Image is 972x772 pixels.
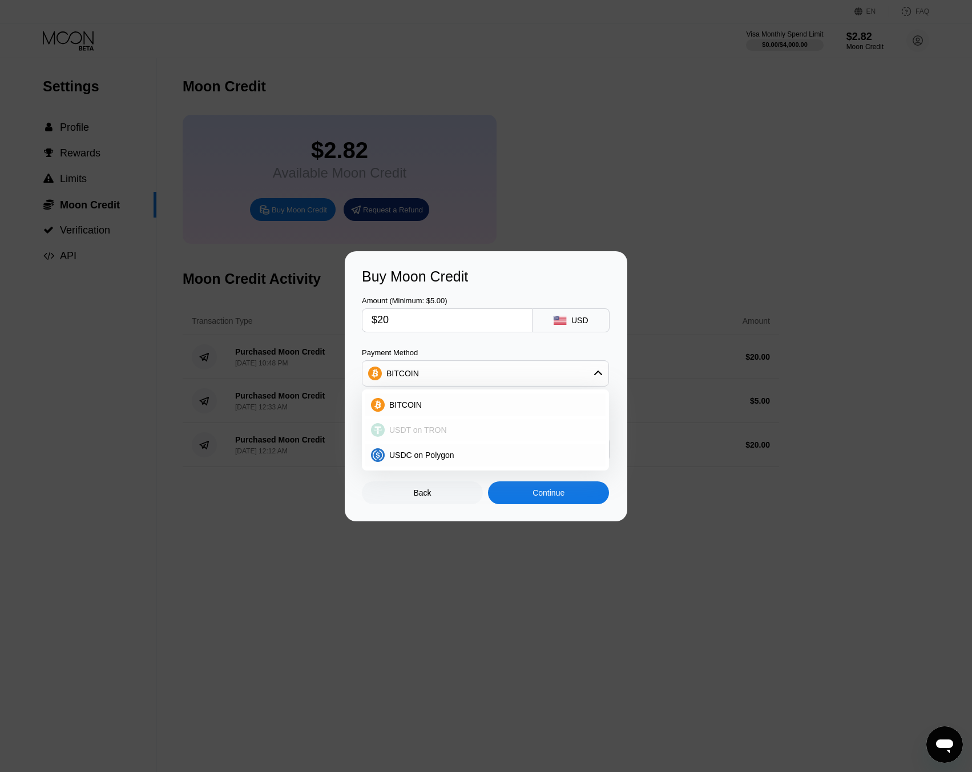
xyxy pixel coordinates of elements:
[571,316,588,325] div: USD
[362,348,609,357] div: Payment Method
[389,400,422,409] span: BITCOIN
[365,393,606,416] div: BITCOIN
[389,451,454,460] span: USDC on Polygon
[362,481,483,504] div: Back
[372,309,523,332] input: $0.00
[365,444,606,467] div: USDC on Polygon
[389,425,447,435] span: USDT on TRON
[926,726,963,763] iframe: Button to launch messaging window
[488,481,609,504] div: Continue
[414,488,431,497] div: Back
[533,488,564,497] div: Continue
[362,362,608,385] div: BITCOIN
[365,419,606,441] div: USDT on TRON
[362,268,610,285] div: Buy Moon Credit
[362,296,533,305] div: Amount (Minimum: $5.00)
[386,369,419,378] div: BITCOIN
